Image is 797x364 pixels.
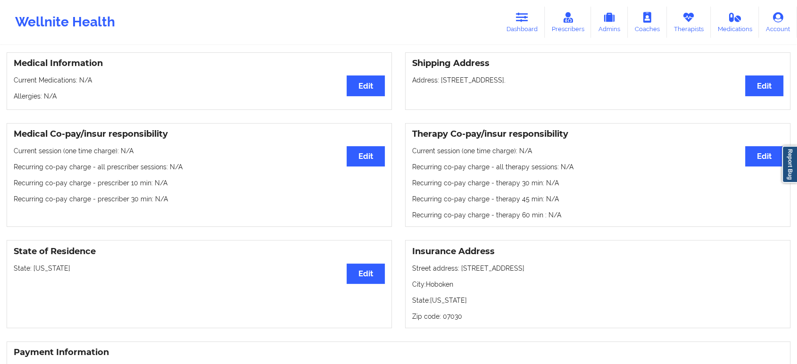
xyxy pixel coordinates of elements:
[14,75,385,85] p: Current Medications: N/A
[745,75,783,96] button: Edit
[667,7,711,38] a: Therapists
[759,7,797,38] a: Account
[412,162,783,172] p: Recurring co-pay charge - all therapy sessions : N/A
[412,178,783,188] p: Recurring co-pay charge - therapy 30 min : N/A
[545,7,591,38] a: Prescribers
[412,296,783,305] p: State: [US_STATE]
[14,129,385,140] h3: Medical Co-pay/insur responsibility
[591,7,628,38] a: Admins
[412,280,783,289] p: City: Hoboken
[14,146,385,156] p: Current session (one time charge): N/A
[14,58,385,69] h3: Medical Information
[412,312,783,321] p: Zip code: 07030
[14,264,385,273] p: State: [US_STATE]
[412,194,783,204] p: Recurring co-pay charge - therapy 45 min : N/A
[412,129,783,140] h3: Therapy Co-pay/insur responsibility
[14,91,385,101] p: Allergies: N/A
[412,146,783,156] p: Current session (one time charge): N/A
[412,264,783,273] p: Street address: [STREET_ADDRESS]
[347,146,385,166] button: Edit
[14,178,385,188] p: Recurring co-pay charge - prescriber 10 min : N/A
[14,194,385,204] p: Recurring co-pay charge - prescriber 30 min : N/A
[14,347,783,358] h3: Payment Information
[745,146,783,166] button: Edit
[412,210,783,220] p: Recurring co-pay charge - therapy 60 min : N/A
[628,7,667,38] a: Coaches
[347,75,385,96] button: Edit
[412,75,783,85] p: Address: [STREET_ADDRESS].
[14,246,385,257] h3: State of Residence
[711,7,759,38] a: Medications
[412,58,783,69] h3: Shipping Address
[499,7,545,38] a: Dashboard
[347,264,385,284] button: Edit
[412,246,783,257] h3: Insurance Address
[782,146,797,183] a: Report Bug
[14,162,385,172] p: Recurring co-pay charge - all prescriber sessions : N/A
